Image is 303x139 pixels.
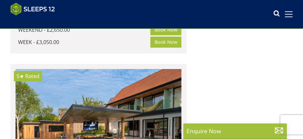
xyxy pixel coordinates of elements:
span: Bluewater has a 5 star rating under the Quality in Tourism Scheme [16,73,24,80]
iframe: Customer reviews powered by Trustpilot [7,19,75,25]
div: WEEK - £3,050.00 [18,38,150,46]
p: Enquire Now [187,127,284,135]
div: WEEKEND - £2,650.00 [18,26,150,34]
img: Sleeps 12 [10,3,55,16]
span: Rated [25,73,39,80]
a: Book Now [150,37,181,48]
a: Book Now [150,24,181,35]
